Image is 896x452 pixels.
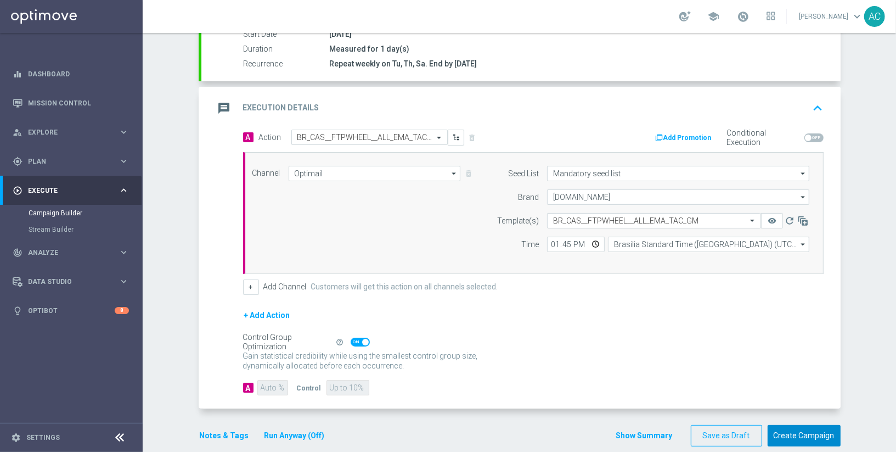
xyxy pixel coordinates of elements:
i: settings [11,433,21,443]
i: arrow_drop_down [798,166,809,181]
label: Template(s) [497,216,539,226]
i: gps_fixed [13,157,22,166]
span: A [243,132,253,142]
i: arrow_drop_down [798,190,809,204]
button: lightbulb Optibot 8 [12,306,129,315]
ng-select: BR_CAS__FTPWHEEL__ALL_EMA_TAC_GM [291,130,448,145]
a: [PERSON_NAME]keyboard_arrow_down [798,8,864,25]
label: Seed List [508,169,539,178]
label: Start Date [244,30,330,40]
a: Optibot [28,296,115,325]
div: Control [297,383,321,393]
i: arrow_drop_down [798,237,809,252]
input: Optional [547,166,809,181]
i: keyboard_arrow_right [119,247,129,258]
button: help_outline [335,336,351,348]
div: Data Studio [13,277,119,287]
button: Save as Draft [691,425,762,447]
button: + [243,280,259,295]
button: refresh [783,213,796,228]
button: Notes & Tags [199,429,250,443]
div: Plan [13,157,119,166]
i: remove_red_eye [768,216,776,225]
a: Mission Control [28,88,129,118]
i: person_search [13,127,22,137]
i: keyboard_arrow_right [119,185,129,196]
button: play_circle_outline Execute keyboard_arrow_right [12,186,129,195]
i: keyboard_arrow_up [810,100,826,116]
button: Add Promotion [655,132,715,144]
button: equalizer Dashboard [12,70,129,79]
button: Create Campaign [768,425,841,447]
span: Explore [28,129,119,136]
label: Brand [518,193,539,202]
a: Settings [26,434,60,441]
label: Duration [244,44,330,54]
div: message Execution Details keyboard_arrow_up [215,98,827,119]
input: Select channel [289,166,461,181]
button: person_search Explore keyboard_arrow_right [12,128,129,137]
i: track_changes [13,248,22,258]
i: keyboard_arrow_right [119,156,129,166]
i: keyboard_arrow_right [119,276,129,287]
label: Channel [252,169,280,178]
label: Conditional Execution [727,129,800,147]
button: remove_red_eye [761,213,783,228]
button: keyboard_arrow_up [809,98,827,119]
a: Stream Builder [29,225,114,234]
i: refresh [784,215,795,226]
input: Select [547,189,809,205]
a: Dashboard [28,59,129,88]
i: equalizer [13,69,22,79]
span: Execute [28,187,119,194]
button: + Add Action [243,309,291,322]
div: Campaign Builder [29,205,142,221]
div: Mission Control [13,88,129,118]
i: message [215,98,234,118]
div: AC [864,6,885,27]
input: Select time zone [608,237,809,252]
button: Mission Control [12,99,129,108]
div: Optibot [13,296,129,325]
div: Control Group Optimization [243,333,335,351]
h2: Execution Details [243,103,319,113]
div: Explore [13,127,119,137]
span: keyboard_arrow_down [851,10,863,23]
button: track_changes Analyze keyboard_arrow_right [12,248,129,257]
i: help_outline [336,338,344,346]
div: Dashboard [13,59,129,88]
div: Repeat weekly on Tu, Th, Sa. End by [DATE] [330,58,819,69]
span: school [707,10,719,23]
div: A [243,383,253,393]
label: Add Channel [263,282,307,292]
div: Measured for 1 day(s) [330,43,819,54]
label: Recurrence [244,59,330,69]
span: Plan [28,158,119,165]
label: Action [259,133,281,142]
div: Analyze [13,248,119,258]
label: Customers will get this action on all channels selected. [311,282,498,292]
ng-select: BR_CAS__FTPWHEEL__ALL_EMA_TAC_GM [547,213,761,228]
span: Analyze [28,249,119,256]
div: 8 [115,307,129,314]
i: arrow_drop_down [449,166,460,181]
button: Data Studio keyboard_arrow_right [12,277,129,286]
div: Execute [13,186,119,196]
button: Run Anyway (Off) [263,429,326,443]
div: gps_fixed Plan keyboard_arrow_right [12,157,129,166]
i: lightbulb [13,306,22,316]
i: keyboard_arrow_right [119,127,129,137]
div: [DATE] [330,29,819,40]
label: Time [521,240,539,249]
button: Show Summary [616,429,673,442]
div: Stream Builder [29,221,142,238]
span: Data Studio [28,278,119,285]
a: Campaign Builder [29,209,114,217]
